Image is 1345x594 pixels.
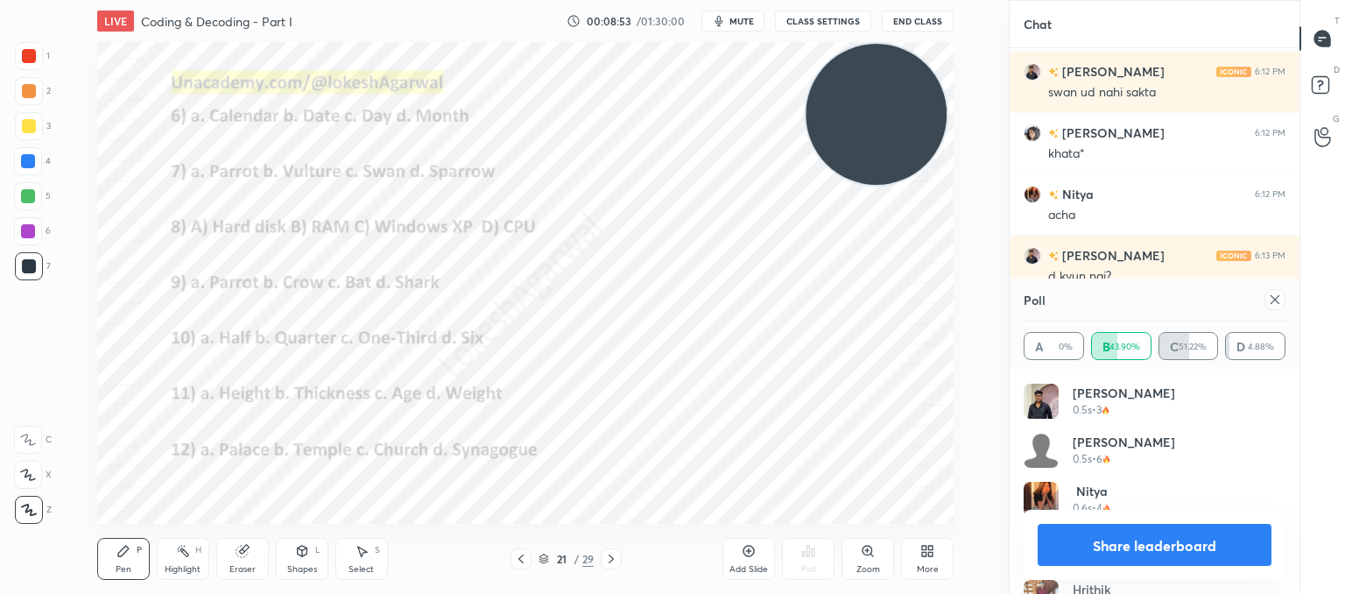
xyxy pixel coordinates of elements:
img: no-rating-badge.077c3623.svg [1048,251,1059,261]
img: ebf659ffdd43476da6fabfe6e7fcc0d4.jpg [1024,384,1059,419]
h4: Nitya [1073,482,1110,500]
img: streak-poll-icon.44701ccd.svg [1102,504,1110,513]
div: Highlight [165,565,201,574]
h5: 0.5s [1073,402,1092,418]
p: G [1333,112,1340,125]
p: D [1334,63,1340,76]
div: X [14,461,52,489]
div: 6:12 PM [1255,67,1285,77]
div: More [917,565,939,574]
button: Share leaderboard [1038,524,1271,566]
h4: [PERSON_NAME] [1073,433,1175,451]
div: S [375,546,380,555]
div: Eraser [229,565,256,574]
img: ebf659ffdd43476da6fabfe6e7fcc0d4.jpg [1024,247,1041,265]
h5: 0.6s [1073,500,1092,516]
div: acha [1048,207,1285,224]
img: iconic-light.a09c19a4.png [1216,251,1251,261]
img: fb5f3520daeb4ca494cdee41f7cd6272.jpg [1024,482,1059,517]
div: Add Slide [729,565,768,574]
div: 4 [14,147,51,175]
div: 29 [582,551,594,567]
div: P [137,546,142,555]
div: 6 [14,217,51,245]
img: ebf659ffdd43476da6fabfe6e7fcc0d4.jpg [1024,63,1041,81]
div: L [315,546,320,555]
div: Z [15,496,52,524]
div: 21 [553,554,570,564]
div: grid [1010,48,1299,462]
div: / [574,554,579,564]
button: mute [701,11,764,32]
img: no-rating-badge.077c3623.svg [1048,129,1059,138]
h5: • [1092,451,1096,467]
h6: Nitya [1059,185,1094,203]
img: iconic-light.a09c19a4.png [1216,67,1251,77]
div: 2 [15,77,51,105]
div: grid [1024,384,1285,594]
h5: • [1092,402,1096,418]
img: no-rating-badge.077c3623.svg [1048,190,1059,200]
h5: • [1092,500,1096,516]
button: CLASS SETTINGS [775,11,871,32]
span: mute [729,15,754,27]
h5: 4 [1096,500,1102,516]
div: 6:12 PM [1255,189,1285,200]
img: fb5f3520daeb4ca494cdee41f7cd6272.jpg [1024,186,1041,203]
img: 8319158ca0d74a2ea0851d2d2fb8d0a6.jpg [1024,124,1041,142]
h6: [PERSON_NAME] [1059,246,1165,265]
div: Zoom [856,565,880,574]
img: streak-poll-icon.44701ccd.svg [1102,406,1109,414]
h5: 3 [1096,402,1102,418]
div: 6:13 PM [1255,251,1285,261]
div: 6:12 PM [1255,128,1285,138]
h6: [PERSON_NAME] [1059,124,1165,142]
div: khata* [1048,145,1285,163]
div: 1 [15,42,50,70]
h5: 6 [1096,451,1102,467]
div: swan ud nahi sakta [1048,84,1285,102]
h4: Coding & Decoding - Part I [141,13,292,30]
div: 3 [15,112,51,140]
div: H [195,546,201,555]
img: streak-poll-icon.44701ccd.svg [1102,455,1110,463]
p: T [1334,14,1340,27]
h6: [PERSON_NAME] [1059,62,1165,81]
img: default.png [1024,433,1059,468]
button: End Class [882,11,954,32]
p: Chat [1010,1,1066,47]
img: no-rating-badge.077c3623.svg [1048,67,1059,77]
div: LIVE [97,11,134,32]
div: d kyun nai? [1048,268,1285,286]
div: Pen [116,565,131,574]
div: C [14,426,52,454]
div: 5 [14,182,51,210]
div: Select [349,565,374,574]
div: 7 [15,252,51,280]
h4: Poll [1024,291,1046,309]
h4: [PERSON_NAME] [1073,384,1175,402]
h5: 0.5s [1073,451,1092,467]
div: Shapes [287,565,317,574]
